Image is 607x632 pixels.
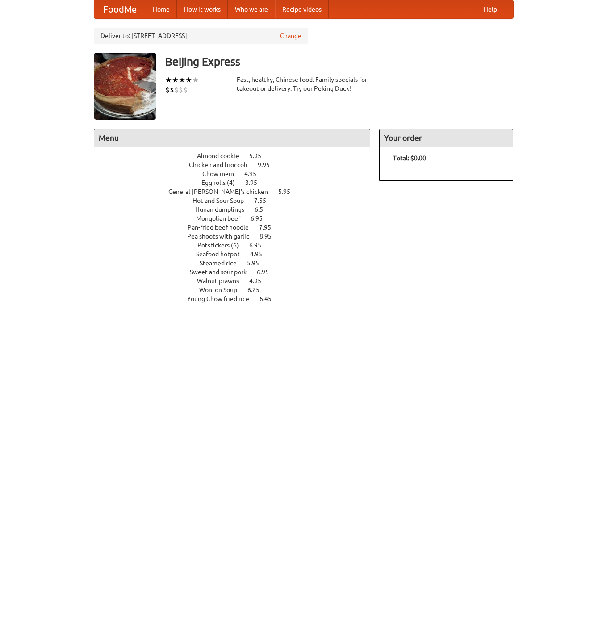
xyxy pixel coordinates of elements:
span: Egg rolls (4) [201,179,244,186]
li: $ [174,85,179,95]
a: Pea shoots with garlic 8.95 [187,233,288,240]
a: Change [280,31,301,40]
li: ★ [192,75,199,85]
a: Egg rolls (4) 3.95 [201,179,274,186]
span: Pea shoots with garlic [187,233,258,240]
h4: Menu [94,129,370,147]
a: Home [146,0,177,18]
a: Hot and Sour Soup 7.55 [193,197,283,204]
span: 6.95 [249,242,270,249]
span: Walnut prawns [197,277,248,285]
span: 6.25 [247,286,268,293]
a: Almond cookie 5.95 [197,152,278,159]
b: Total: $0.00 [393,155,426,162]
a: Walnut prawns 4.95 [197,277,278,285]
span: General [PERSON_NAME]'s chicken [168,188,277,195]
span: Chicken and broccoli [189,161,256,168]
span: 6.45 [260,295,280,302]
a: General [PERSON_NAME]'s chicken 5.95 [168,188,307,195]
a: Steamed rice 5.95 [200,259,276,267]
span: Hot and Sour Soup [193,197,253,204]
span: Potstickers (6) [197,242,248,249]
span: Mongolian beef [196,215,249,222]
span: 7.95 [259,224,280,231]
li: ★ [179,75,185,85]
span: Steamed rice [200,259,246,267]
span: 7.55 [254,197,275,204]
span: 4.95 [249,277,270,285]
span: Wonton Soup [199,286,246,293]
a: Hunan dumplings 6.5 [195,206,280,213]
span: 9.95 [258,161,279,168]
li: $ [183,85,188,95]
a: Recipe videos [275,0,329,18]
span: Almond cookie [197,152,248,159]
a: Wonton Soup 6.25 [199,286,276,293]
a: How it works [177,0,228,18]
div: Fast, healthy, Chinese food. Family specials for takeout or delivery. Try our Peking Duck! [237,75,371,93]
div: Deliver to: [STREET_ADDRESS] [94,28,308,44]
a: Help [477,0,504,18]
span: 8.95 [260,233,280,240]
a: Seafood hotpot 4.95 [196,251,279,258]
span: Young Chow fried rice [187,295,258,302]
li: $ [179,85,183,95]
span: 3.95 [245,179,266,186]
a: Chicken and broccoli 9.95 [189,161,286,168]
span: 6.5 [255,206,272,213]
a: Young Chow fried rice 6.45 [187,295,288,302]
span: Hunan dumplings [195,206,253,213]
span: 5.95 [249,152,270,159]
li: ★ [165,75,172,85]
span: 4.95 [250,251,271,258]
span: 6.95 [257,268,278,276]
a: Who we are [228,0,275,18]
a: FoodMe [94,0,146,18]
img: angular.jpg [94,53,156,120]
h3: Beijing Express [165,53,514,71]
span: 6.95 [251,215,272,222]
span: Pan-fried beef noodle [188,224,258,231]
li: ★ [185,75,192,85]
span: 4.95 [244,170,265,177]
li: $ [170,85,174,95]
a: Chow mein 4.95 [202,170,273,177]
a: Sweet and sour pork 6.95 [190,268,285,276]
a: Potstickers (6) 6.95 [197,242,278,249]
span: 5.95 [278,188,299,195]
span: Sweet and sour pork [190,268,255,276]
span: Seafood hotpot [196,251,249,258]
a: Pan-fried beef noodle 7.95 [188,224,288,231]
h4: Your order [380,129,513,147]
li: ★ [172,75,179,85]
li: $ [165,85,170,95]
span: Chow mein [202,170,243,177]
span: 5.95 [247,259,268,267]
a: Mongolian beef 6.95 [196,215,279,222]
